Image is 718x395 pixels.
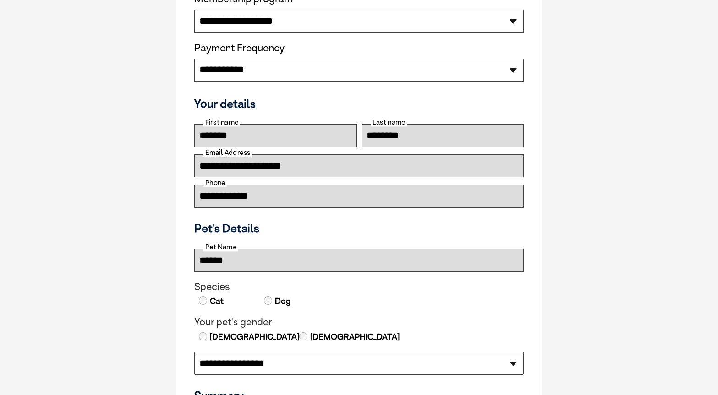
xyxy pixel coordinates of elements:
[194,281,524,293] legend: Species
[194,42,285,54] label: Payment Frequency
[194,316,524,328] legend: Your pet's gender
[191,221,527,235] h3: Pet's Details
[203,179,227,187] label: Phone
[371,118,407,126] label: Last name
[194,97,524,110] h3: Your details
[203,118,240,126] label: First name
[203,148,252,157] label: Email Address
